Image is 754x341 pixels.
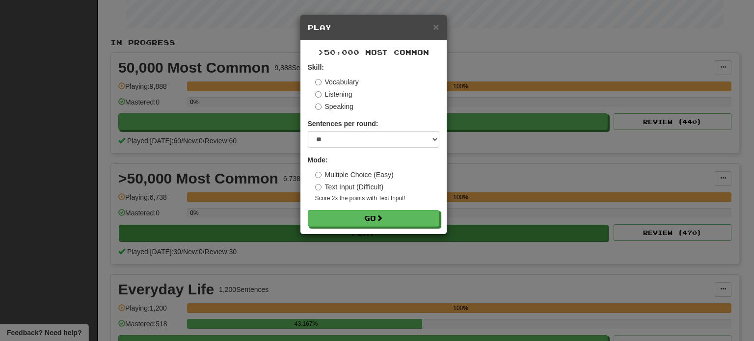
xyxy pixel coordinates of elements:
[315,170,394,180] label: Multiple Choice (Easy)
[308,23,439,32] h5: Play
[315,91,322,98] input: Listening
[308,210,439,227] button: Go
[308,119,378,129] label: Sentences per round:
[315,172,322,178] input: Multiple Choice (Easy)
[315,77,359,87] label: Vocabulary
[318,48,429,56] span: >50,000 Most Common
[315,184,322,190] input: Text Input (Difficult)
[433,21,439,32] span: ×
[315,104,322,110] input: Speaking
[315,102,353,111] label: Speaking
[433,22,439,32] button: Close
[315,79,322,85] input: Vocabulary
[308,63,324,71] strong: Skill:
[315,194,439,203] small: Score 2x the points with Text Input !
[315,89,352,99] label: Listening
[308,156,328,164] strong: Mode:
[315,182,384,192] label: Text Input (Difficult)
